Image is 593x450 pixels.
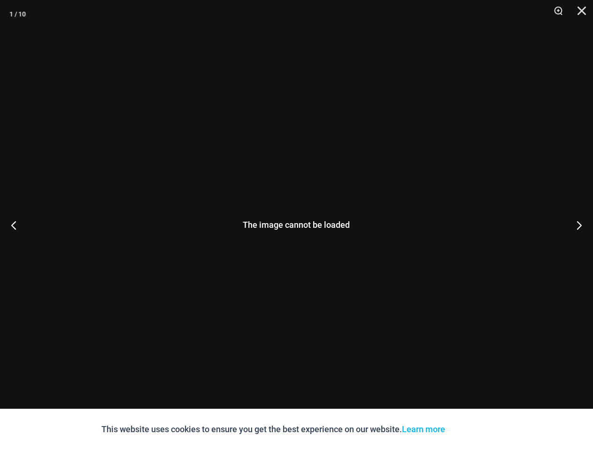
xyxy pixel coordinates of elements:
a: Learn more [402,424,445,434]
div: The image cannot be loaded [243,221,350,229]
div: 1 / 10 [9,7,26,21]
p: This website uses cookies to ensure you get the best experience on our website. [101,422,445,436]
button: Next [558,202,593,248]
button: Accept [452,418,492,441]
